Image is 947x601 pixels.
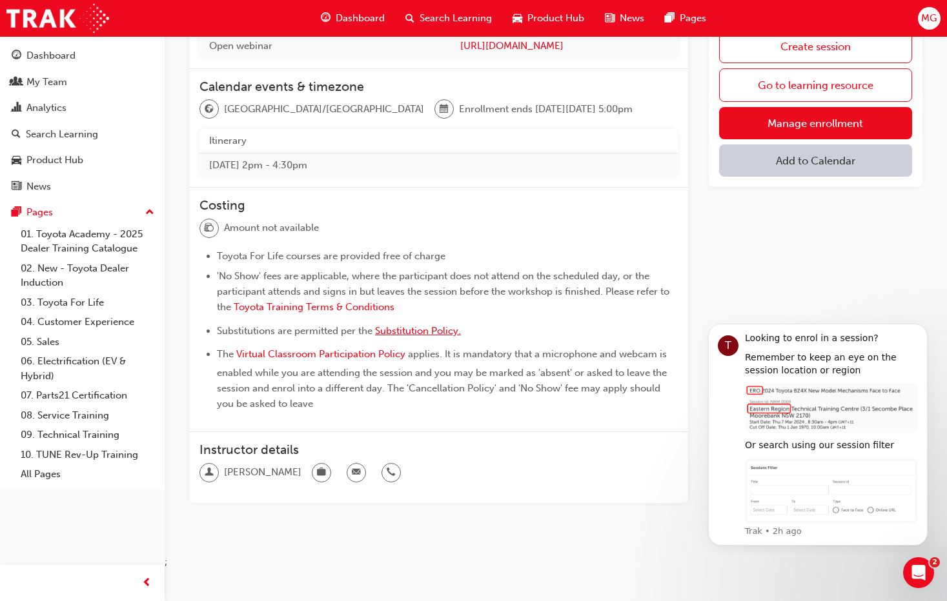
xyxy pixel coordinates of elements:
h3: Instructor details [199,442,678,457]
span: guage-icon [321,10,331,26]
span: Enrollment ends [DATE][DATE] 5:00pm [459,102,633,117]
div: Dashboard [26,48,76,63]
a: Manage enrollment [719,107,912,139]
span: Amount not available [224,221,319,235]
span: Search Learning [420,11,492,26]
span: pages-icon [665,10,675,26]
span: News [620,11,644,26]
a: Substitution Policy. [375,325,461,337]
a: Create session [719,30,912,63]
span: guage-icon [12,50,21,62]
h3: Costing [199,198,678,213]
a: Search Learning [5,123,159,146]
span: search-icon [405,10,414,26]
span: pages-icon [12,207,21,219]
span: briefcase-icon [317,464,326,481]
span: email-icon [352,464,361,481]
a: Virtual Classroom Participation Policy [236,348,405,360]
a: Go to learning resource [719,68,912,102]
a: 04. Customer Experience [15,312,159,332]
a: Dashboard [5,44,159,68]
span: The [217,348,234,360]
span: people-icon [12,77,21,88]
div: Analytics [26,101,66,115]
span: news-icon [12,181,21,193]
span: up-icon [145,204,154,221]
a: guage-iconDashboard [311,5,395,32]
span: money-icon [205,220,214,237]
span: man-icon [205,464,214,481]
span: phone-icon [387,464,396,481]
a: 07. Parts21 Certification [15,386,159,406]
span: Toyota For Life courses are provided free of charge [217,250,445,262]
h3: Calendar events & timezone [199,79,678,94]
span: Dashboard [336,11,385,26]
div: Product Hub [26,153,83,168]
button: DashboardMy TeamAnalyticsSearch LearningProduct HubNews [5,41,159,201]
a: news-iconNews [595,5,655,32]
span: Pages [680,11,706,26]
span: car-icon [12,155,21,166]
a: All Pages [15,464,159,484]
iframe: Intercom notifications message [689,312,947,553]
a: Analytics [5,96,159,120]
span: calendar-icon [440,101,449,118]
th: Itinerary [199,129,678,153]
a: 06. Electrification (EV & Hybrid) [15,351,159,386]
button: MG [918,7,941,30]
a: 01. Toyota Academy - 2025 Dealer Training Catalogue [15,224,159,259]
span: applies. It is mandatory that a microphone and webcam is enabled while you are attending the sess... [217,348,669,409]
button: Pages [5,201,159,224]
span: globe-icon [205,101,214,118]
a: Product Hub [5,148,159,172]
span: news-icon [605,10,615,26]
a: [URL][DOMAIN_NAME] [460,39,668,54]
span: [GEOGRAPHIC_DATA]/[GEOGRAPHIC_DATA] [224,102,424,117]
span: prev-icon [142,575,152,591]
div: Pages [26,205,53,220]
span: Substitutions are permitted per the [217,325,372,337]
img: Trak [6,4,109,33]
span: Product Hub [527,11,584,26]
td: [DATE] 2pm - 4:30pm [199,153,678,177]
span: search-icon [12,129,21,141]
span: MG [921,11,937,26]
span: car-icon [513,10,522,26]
button: Add to Calendar [719,144,912,177]
a: 10. TUNE Rev-Up Training [15,445,159,465]
a: car-iconProduct Hub [502,5,595,32]
a: pages-iconPages [655,5,717,32]
span: 2 [930,557,940,567]
span: 'No Show' fees are applicable, where the participant does not attend on the scheduled day, or the... [217,270,672,313]
div: My Team [26,75,67,90]
a: search-iconSearch Learning [395,5,502,32]
a: Toyota Training Terms & Conditions [234,301,394,313]
a: 08. Service Training [15,406,159,426]
a: 05. Sales [15,332,159,352]
a: News [5,175,159,199]
iframe: Intercom live chat [903,557,934,588]
a: My Team [5,70,159,94]
span: Open webinar [209,40,272,52]
div: Search Learning [26,127,98,142]
span: [PERSON_NAME] [224,465,301,480]
div: News [26,179,51,194]
a: 03. Toyota For Life [15,293,159,313]
span: chart-icon [12,103,21,114]
a: 02. New - Toyota Dealer Induction [15,259,159,293]
a: 09. Technical Training [15,425,159,445]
